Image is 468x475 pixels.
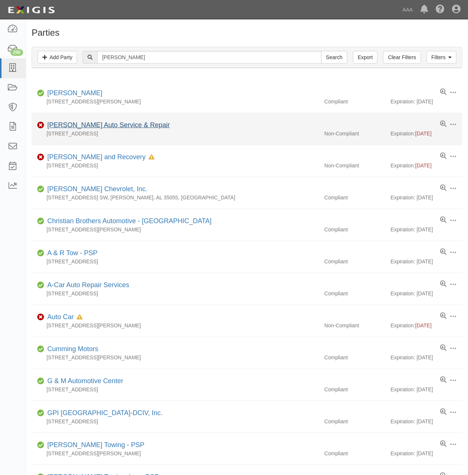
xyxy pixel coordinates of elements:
a: Auto Car [47,313,74,321]
div: [STREET_ADDRESS] [32,386,319,393]
a: [PERSON_NAME] [47,89,102,97]
i: Compliant [37,219,44,224]
div: [STREET_ADDRESS] SW, [PERSON_NAME], AL 35055, [GEOGRAPHIC_DATA] [32,194,319,201]
a: View results summary [440,153,446,160]
a: A & R Tow - PSP [47,249,98,257]
a: View results summary [440,121,446,128]
div: Expiration: [391,322,462,329]
div: Compliant [319,386,391,393]
div: [STREET_ADDRESS][PERSON_NAME] [32,226,319,233]
div: [STREET_ADDRESS] [32,130,319,137]
i: Compliant [37,283,44,288]
a: Clear Filters [383,51,421,64]
div: 250 [10,49,23,56]
a: AAA [399,2,417,17]
div: Auto Car [44,312,83,322]
a: Export [353,51,378,64]
div: Compliant [319,194,391,201]
a: View results summary [440,376,446,384]
div: Expiration: [DATE] [391,450,462,457]
i: In Default since 08/24/2025 [77,315,83,320]
i: Compliant [37,443,44,448]
div: [STREET_ADDRESS][PERSON_NAME] [32,450,319,457]
a: Filters [427,51,456,64]
div: Mitchel's Auto Service & Repair [44,121,170,130]
div: Compliant [319,418,391,425]
img: logo-5460c22ac91f19d4615b14bd174203de0afe785f0fc80cf4dbbc73dc1793850b.png [6,3,57,17]
input: Search [97,51,321,64]
div: Mitchem Wrecker and Recovery [44,153,155,162]
a: [PERSON_NAME] Chevrolet, Inc. [47,185,147,193]
i: Non-Compliant [37,315,44,320]
div: Expiration: [391,162,462,169]
div: Expiration: [DATE] [391,386,462,393]
div: [STREET_ADDRESS] [32,258,319,265]
div: Expiration: [391,130,462,137]
div: A-Car Auto Repair Services [44,280,129,290]
i: Compliant [37,91,44,96]
div: Expiration: [DATE] [391,290,462,297]
i: Non-Compliant [37,155,44,160]
div: Expiration: [DATE] [391,194,462,201]
div: Mitchell Towing [44,89,102,98]
i: Compliant [37,187,44,192]
div: Expiration: [DATE] [391,226,462,233]
a: A-Car Auto Repair Services [47,281,129,289]
div: [STREET_ADDRESS] [32,162,319,169]
div: GPI TX-DCIV, Inc. [44,408,163,418]
a: View results summary [440,280,446,288]
div: Compliant [319,226,391,233]
div: Compliant [319,450,391,457]
div: A & R Tow - PSP [44,248,98,258]
a: [PERSON_NAME] Auto Service & Repair [47,121,170,129]
span: [DATE] [415,322,432,328]
a: View results summary [440,248,446,256]
a: Add Party [38,51,77,64]
div: Expiration: [DATE] [391,258,462,265]
div: [STREET_ADDRESS][PERSON_NAME] [32,322,319,329]
div: Non-Compliant [319,130,391,137]
div: [STREET_ADDRESS] [32,290,319,297]
a: View results summary [440,184,446,192]
a: Cumming Motors [47,345,98,353]
div: Non-Compliant [319,322,391,329]
a: View results summary [440,408,446,416]
a: [PERSON_NAME] Towing - PSP [47,441,144,449]
div: Compliant [319,98,391,105]
div: Expiration: [DATE] [391,98,462,105]
a: View results summary [440,312,446,320]
div: Mitch Smith Chevrolet, Inc. [44,184,147,194]
div: Compliant [319,258,391,265]
div: Compliant [319,290,391,297]
div: [STREET_ADDRESS][PERSON_NAME] [32,354,319,361]
i: Compliant [37,411,44,416]
a: View results summary [440,89,446,96]
div: Expiration: [DATE] [391,418,462,425]
i: In Default since 10/04/2025 [149,155,155,160]
span: [DATE] [415,131,432,137]
div: Cumming Motors [44,344,98,354]
i: Compliant [37,379,44,384]
i: Help Center - Complianz [436,5,445,14]
a: View results summary [440,344,446,352]
i: Compliant [37,251,44,256]
a: GPI [GEOGRAPHIC_DATA]-DCIV, Inc. [47,409,163,417]
div: Non-Compliant [319,162,391,169]
a: Christian Brothers Automotive - [GEOGRAPHIC_DATA] [47,217,211,225]
div: Expiration: [DATE] [391,354,462,361]
a: G & M Automotive Center [47,377,123,385]
div: [STREET_ADDRESS] [32,418,319,425]
div: G & M Automotive Center [44,376,123,386]
div: Compliant [319,354,391,361]
a: View results summary [440,216,446,224]
div: [STREET_ADDRESS][PERSON_NAME] [32,98,319,105]
i: Non-Compliant [37,123,44,128]
h1: Parties [32,28,462,38]
input: Search [321,51,347,64]
a: [PERSON_NAME] and Recovery [47,153,146,161]
span: [DATE] [415,163,432,169]
div: Graham's Towing - PSP [44,440,144,450]
div: Christian Brothers Automotive - Fayetteville [44,216,211,226]
a: View results summary [440,440,446,448]
i: Compliant [37,347,44,352]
